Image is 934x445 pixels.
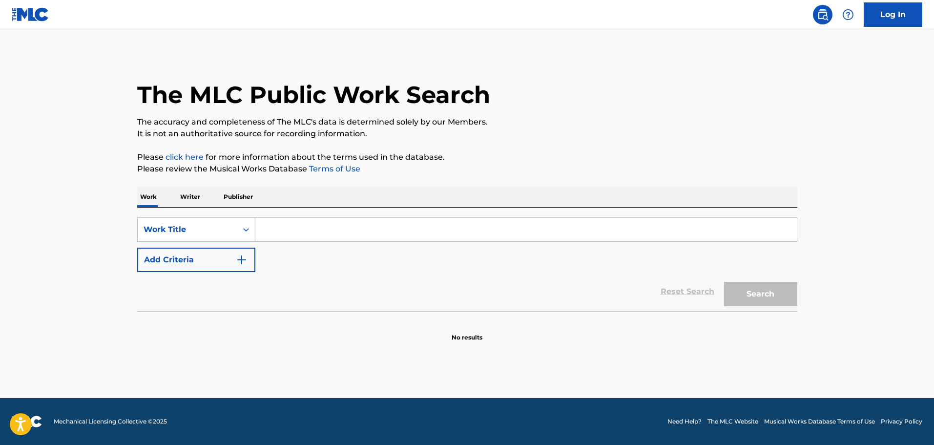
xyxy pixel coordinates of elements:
[764,417,875,426] a: Musical Works Database Terms of Use
[707,417,758,426] a: The MLC Website
[813,5,832,24] a: Public Search
[842,9,854,21] img: help
[12,416,42,427] img: logo
[137,151,797,163] p: Please for more information about the terms used in the database.
[137,217,797,311] form: Search Form
[881,417,922,426] a: Privacy Policy
[144,224,231,235] div: Work Title
[137,80,490,109] h1: The MLC Public Work Search
[236,254,248,266] img: 9d2ae6d4665cec9f34b9.svg
[307,164,360,173] a: Terms of Use
[137,248,255,272] button: Add Criteria
[137,116,797,128] p: The accuracy and completeness of The MLC's data is determined solely by our Members.
[12,7,49,21] img: MLC Logo
[221,187,256,207] p: Publisher
[864,2,922,27] a: Log In
[838,5,858,24] div: Help
[817,9,829,21] img: search
[166,152,204,162] a: click here
[177,187,203,207] p: Writer
[137,128,797,140] p: It is not an authoritative source for recording information.
[54,417,167,426] span: Mechanical Licensing Collective © 2025
[137,187,160,207] p: Work
[137,163,797,175] p: Please review the Musical Works Database
[452,321,482,342] p: No results
[667,417,702,426] a: Need Help?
